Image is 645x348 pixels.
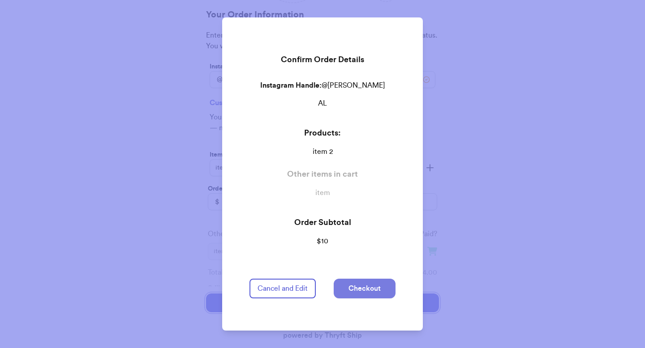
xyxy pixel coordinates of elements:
span: @ [PERSON_NAME] [322,82,385,89]
span: item [249,187,396,198]
p: $ 10 [249,236,396,246]
button: Cancel and Edit [249,279,316,298]
div: Other items in cart [249,168,396,180]
span: Instagram Handle: [260,82,322,89]
div: Products: [249,127,396,139]
p: AL [249,98,396,109]
button: Checkout [334,279,396,298]
span: item 2 [249,146,396,157]
div: Confirm Order Details [249,46,396,73]
div: Order Subtotal [249,216,396,229]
